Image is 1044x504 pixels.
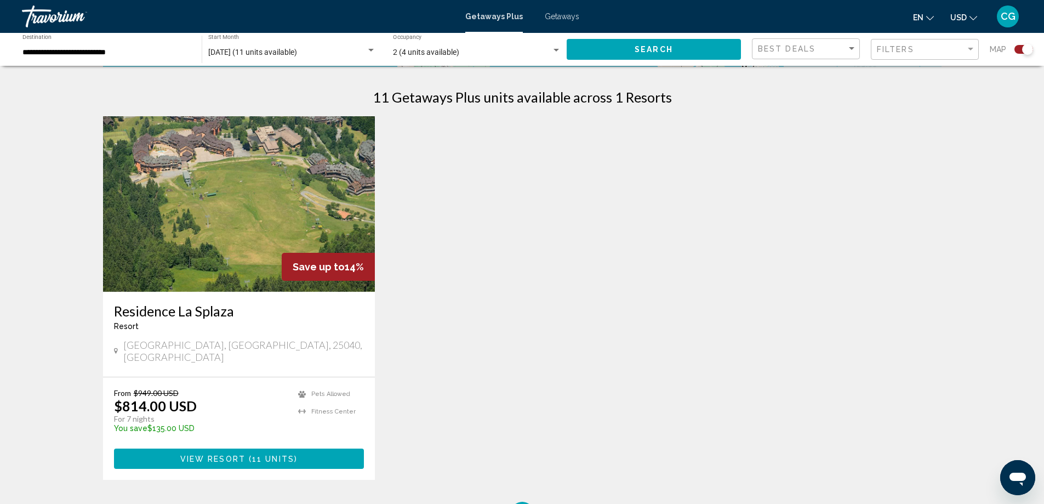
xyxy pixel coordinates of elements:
[758,44,857,54] mat-select: Sort by
[545,12,579,21] a: Getaways
[393,48,459,56] span: 2 (4 units available)
[871,38,979,61] button: Filter
[311,408,356,415] span: Fitness Center
[465,12,523,21] a: Getaways Plus
[913,9,934,25] button: Change language
[180,455,246,463] span: View Resort
[990,42,1006,57] span: Map
[950,9,977,25] button: Change currency
[208,48,297,56] span: [DATE] (11 units available)
[293,261,345,273] span: Save up to
[114,398,197,414] p: $814.00 USD
[114,449,364,469] button: View Resort(11 units)
[22,5,454,27] a: Travorium
[246,455,298,463] span: ( )
[114,388,131,398] span: From
[950,13,967,22] span: USD
[123,339,364,363] span: [GEOGRAPHIC_DATA], [GEOGRAPHIC_DATA], 25040, [GEOGRAPHIC_DATA]
[758,44,815,53] span: Best Deals
[567,39,741,59] button: Search
[114,414,288,424] p: For 7 nights
[134,388,179,398] span: $949.00 USD
[252,455,294,463] span: 11 units
[373,89,672,105] h1: 11 Getaways Plus units available across 1 Resorts
[114,424,288,433] p: $135.00 USD
[282,253,375,281] div: 14%
[994,5,1022,28] button: User Menu
[114,303,364,319] a: Residence La Splaza
[913,13,923,22] span: en
[311,390,350,398] span: Pets Allowed
[1000,460,1035,495] iframe: Button to launch messaging window
[877,45,914,54] span: Filters
[114,322,139,331] span: Resort
[1001,11,1016,22] span: CG
[635,46,673,54] span: Search
[103,116,375,292] img: ii_saz1.jpg
[114,424,147,433] span: You save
